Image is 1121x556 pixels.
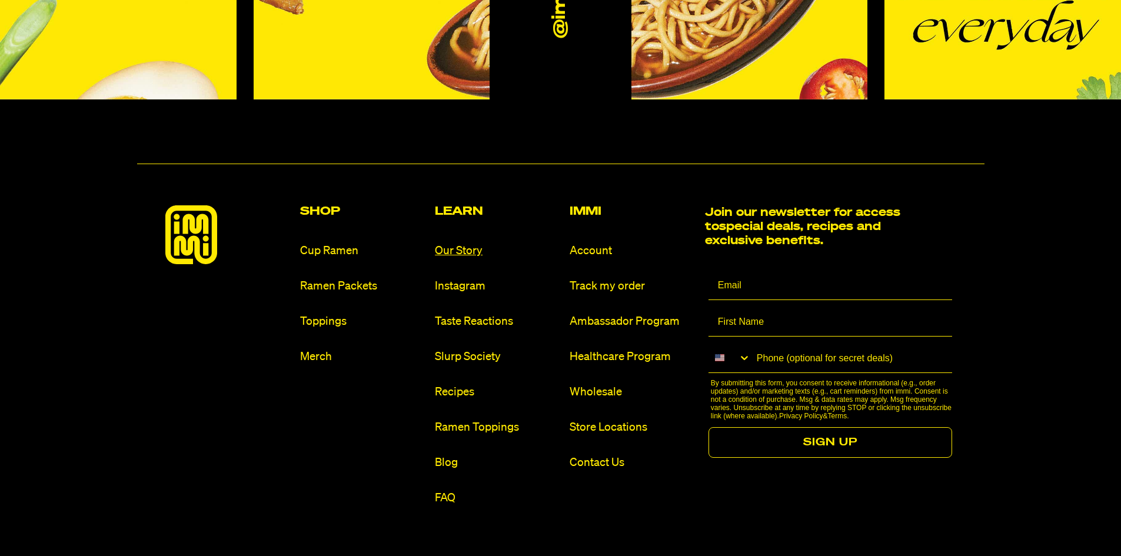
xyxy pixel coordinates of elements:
[751,344,953,372] input: Phone (optional for secret deals)
[708,307,953,337] input: First Name
[570,243,695,259] a: Account
[708,271,953,300] input: Email
[435,205,560,217] h2: Learn
[435,278,560,294] a: Instagram
[708,427,953,458] button: SIGN UP
[435,349,560,365] a: Slurp Society
[300,314,425,329] a: Toppings
[779,412,823,420] a: Privacy Policy
[570,314,695,329] a: Ambassador Program
[570,349,695,365] a: Healthcare Program
[711,379,956,420] p: By submitting this form, you consent to receive informational (e.g., order updates) and/or market...
[570,455,695,471] a: Contact Us
[300,278,425,294] a: Ramen Packets
[570,420,695,435] a: Store Locations
[6,502,124,550] iframe: Marketing Popup
[435,420,560,435] a: Ramen Toppings
[300,243,425,259] a: Cup Ramen
[435,455,560,471] a: Blog
[570,384,695,400] a: Wholesale
[435,243,560,259] a: Our Story
[715,353,724,362] img: United States
[435,384,560,400] a: Recipes
[300,205,425,217] h2: Shop
[570,205,695,217] h2: Immi
[165,205,217,264] img: immieats
[435,314,560,329] a: Taste Reactions
[828,412,847,420] a: Terms
[570,278,695,294] a: Track my order
[435,490,560,506] a: FAQ
[708,344,751,372] button: Search Countries
[705,205,908,248] h2: Join our newsletter for access to special deals, recipes and exclusive benefits.
[300,349,425,365] a: Merch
